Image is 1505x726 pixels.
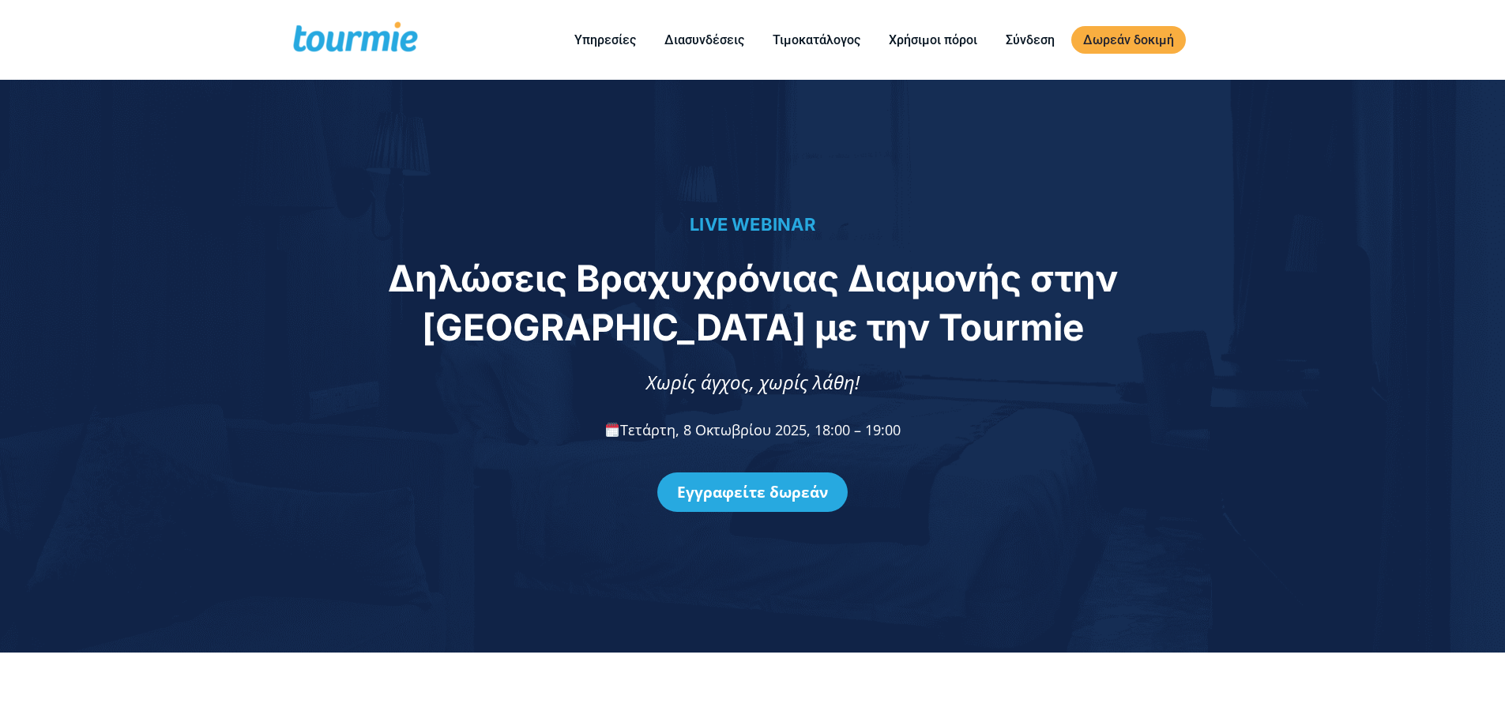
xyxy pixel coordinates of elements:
[690,214,815,235] span: LIVE WEBINAR
[604,420,901,439] span: Τετάρτη, 8 Οκτωβρίου 2025, 18:00 – 19:00
[646,369,860,395] span: Χωρίς άγχος, χωρίς λάθη!
[653,30,756,50] a: Διασυνδέσεις
[994,30,1067,50] a: Σύνδεση
[761,30,872,50] a: Τιμοκατάλογος
[562,30,648,50] a: Υπηρεσίες
[657,472,848,512] a: Εγγραφείτε δωρεάν
[388,256,1118,349] span: Δηλώσεις Βραχυχρόνιας Διαμονής στην [GEOGRAPHIC_DATA] με την Tourmie
[877,30,989,50] a: Χρήσιμοι πόροι
[1071,26,1186,54] a: Δωρεάν δοκιμή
